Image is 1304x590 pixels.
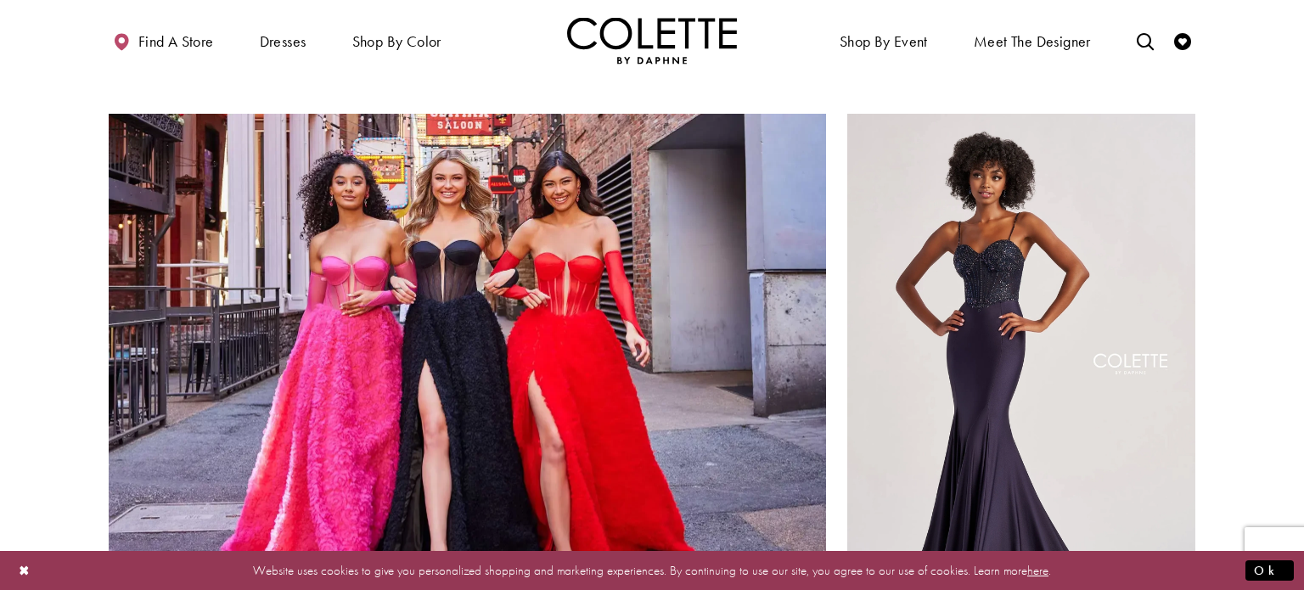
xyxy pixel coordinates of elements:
a: here [1027,561,1048,578]
a: Find a store [109,17,217,64]
span: Shop By Event [840,33,928,50]
button: Submit Dialog [1245,559,1294,581]
a: Meet the designer [970,17,1095,64]
button: Close Dialog [10,555,39,585]
span: Shop by color [352,33,441,50]
a: Check Wishlist [1170,17,1195,64]
p: Website uses cookies to give you personalized shopping and marketing experiences. By continuing t... [122,559,1182,582]
span: Meet the designer [974,33,1091,50]
a: Visit Home Page [567,17,737,64]
img: Colette by Daphne [567,17,737,64]
span: Find a store [138,33,214,50]
span: Shop by color [348,17,446,64]
a: Toggle search [1133,17,1158,64]
span: Dresses [256,17,311,64]
span: Dresses [260,33,306,50]
span: Shop By Event [835,17,932,64]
